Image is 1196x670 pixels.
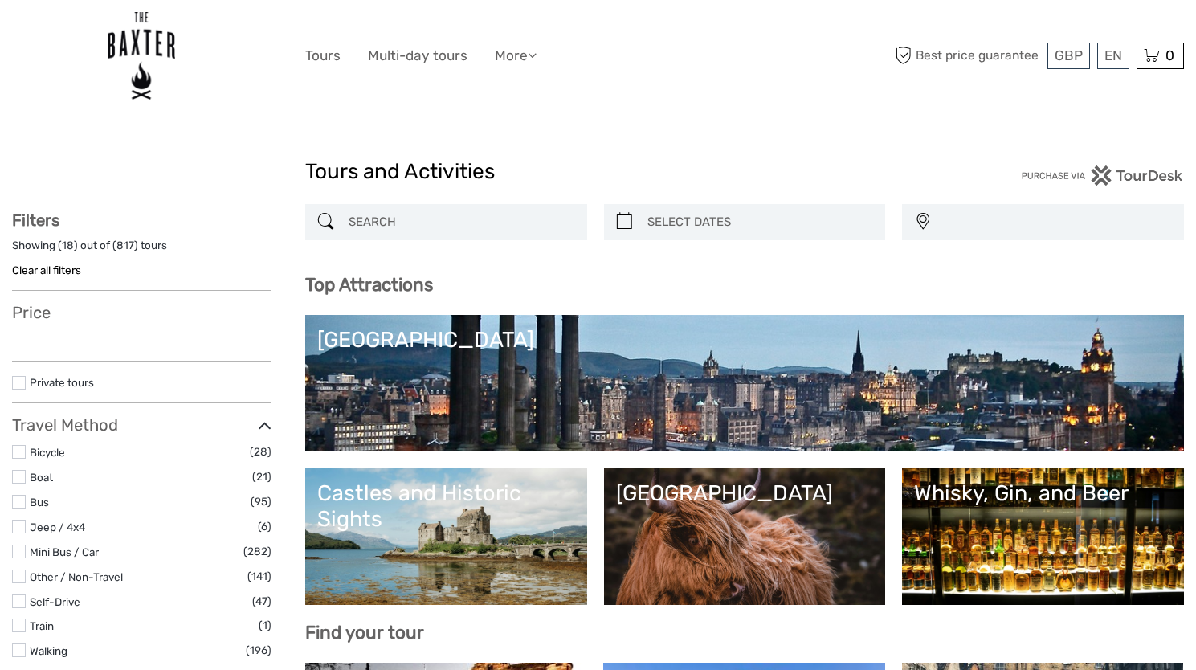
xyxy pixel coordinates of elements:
[258,517,271,536] span: (6)
[1055,47,1083,63] span: GBP
[368,44,467,67] a: Multi-day tours
[30,521,85,533] a: Jeep / 4x4
[243,542,271,561] span: (282)
[1021,165,1184,186] img: PurchaseViaTourDesk.png
[616,480,874,593] a: [GEOGRAPHIC_DATA]
[30,570,123,583] a: Other / Non-Travel
[317,327,1172,353] div: [GEOGRAPHIC_DATA]
[305,274,433,296] b: Top Attractions
[30,496,49,509] a: Bus
[246,641,271,660] span: (196)
[616,480,874,506] div: [GEOGRAPHIC_DATA]
[495,44,537,67] a: More
[317,327,1172,439] a: [GEOGRAPHIC_DATA]
[252,592,271,611] span: (47)
[30,644,67,657] a: Walking
[30,446,65,459] a: Bicycle
[12,415,271,435] h3: Travel Method
[247,567,271,586] span: (141)
[30,376,94,389] a: Private tours
[12,238,271,263] div: Showing ( ) out of ( ) tours
[12,264,81,276] a: Clear all filters
[30,619,54,632] a: Train
[251,492,271,511] span: (95)
[305,159,892,185] h1: Tours and Activities
[30,545,99,558] a: Mini Bus / Car
[317,480,575,533] div: Castles and Historic Sights
[252,468,271,486] span: (21)
[1163,47,1177,63] span: 0
[30,595,80,608] a: Self-Drive
[250,443,271,461] span: (28)
[342,208,579,236] input: SEARCH
[914,480,1172,506] div: Whisky, Gin, and Beer
[641,208,878,236] input: SELECT DATES
[12,210,59,230] strong: Filters
[62,238,74,253] label: 18
[30,471,53,484] a: Boat
[305,622,424,643] b: Find your tour
[891,43,1043,69] span: Best price guarantee
[116,238,134,253] label: 817
[108,12,175,100] img: 3013-eeab7bbd-6217-44ed-85b4-11cc87272961_logo_big.png
[317,480,575,593] a: Castles and Historic Sights
[914,480,1172,593] a: Whisky, Gin, and Beer
[12,303,271,322] h3: Price
[1097,43,1129,69] div: EN
[305,44,341,67] a: Tours
[259,616,271,635] span: (1)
